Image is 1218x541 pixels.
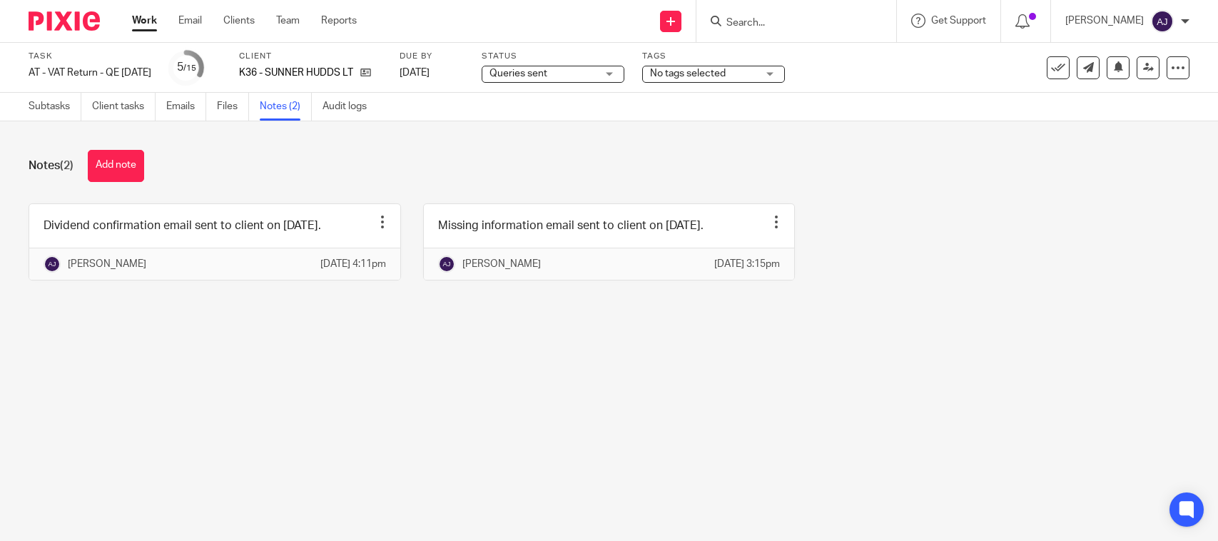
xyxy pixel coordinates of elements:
[166,93,206,121] a: Emails
[400,68,430,78] span: [DATE]
[462,257,541,271] p: [PERSON_NAME]
[239,66,353,80] p: K36 - SUNNER HUDDS LTD
[1065,14,1144,28] p: [PERSON_NAME]
[931,16,986,26] span: Get Support
[29,66,151,80] div: AT - VAT Return - QE 31-08-2025
[320,257,386,271] p: [DATE] 4:11pm
[132,14,157,28] a: Work
[1151,10,1174,33] img: svg%3E
[260,93,312,121] a: Notes (2)
[177,59,196,76] div: 5
[489,69,547,79] span: Queries sent
[44,256,61,273] img: svg%3E
[29,11,100,31] img: Pixie
[88,150,144,182] button: Add note
[178,14,202,28] a: Email
[642,51,785,62] label: Tags
[29,93,81,121] a: Subtasks
[223,14,255,28] a: Clients
[29,51,151,62] label: Task
[714,257,780,271] p: [DATE] 3:15pm
[92,93,156,121] a: Client tasks
[217,93,249,121] a: Files
[60,160,73,171] span: (2)
[183,64,196,72] small: /15
[438,256,455,273] img: svg%3E
[68,257,146,271] p: [PERSON_NAME]
[276,14,300,28] a: Team
[725,17,853,30] input: Search
[321,14,357,28] a: Reports
[239,51,382,62] label: Client
[650,69,726,79] span: No tags selected
[323,93,377,121] a: Audit logs
[29,158,73,173] h1: Notes
[29,66,151,80] div: AT - VAT Return - QE [DATE]
[482,51,624,62] label: Status
[400,51,464,62] label: Due by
